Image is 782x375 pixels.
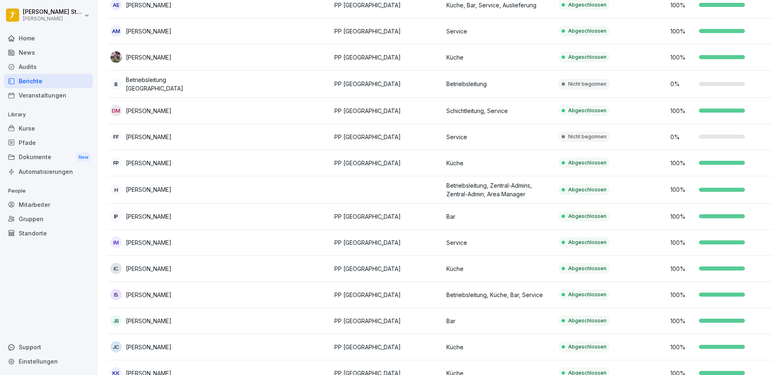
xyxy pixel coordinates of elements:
div: AM [110,25,122,37]
p: Abgeschlossen [568,317,606,324]
a: DokumenteNew [4,150,93,165]
a: Einstellungen [4,354,93,368]
p: 100 % [670,317,695,325]
p: People [4,184,93,197]
p: 100 % [670,1,695,9]
a: Standorte [4,226,93,240]
p: 100 % [670,291,695,299]
p: Service [446,238,552,247]
div: IS [110,289,122,300]
p: Service [446,27,552,36]
p: [PERSON_NAME] [126,159,171,167]
p: Abgeschlossen [568,27,606,35]
p: PP [GEOGRAPHIC_DATA] [334,1,440,9]
p: Betriebsleitung, Küche, Bar, Service [446,291,552,299]
p: PP [GEOGRAPHIC_DATA] [334,133,440,141]
p: Abgeschlossen [568,1,606,9]
p: Abgeschlossen [568,265,606,272]
a: Audits [4,60,93,74]
div: JC [110,341,122,353]
div: B [110,78,122,90]
div: Veranstaltungen [4,88,93,102]
a: Home [4,31,93,45]
div: IM [110,237,122,248]
p: Abgeschlossen [568,159,606,166]
p: Küche, Bar, Service, Auslieferung [446,1,552,9]
p: Küche [446,343,552,351]
p: 100 % [670,107,695,115]
a: Berichte [4,74,93,88]
p: [PERSON_NAME] [126,264,171,273]
p: [PERSON_NAME] [126,238,171,247]
p: 100 % [670,159,695,167]
a: News [4,45,93,60]
p: [PERSON_NAME] [126,53,171,62]
p: [PERSON_NAME] [126,185,171,194]
p: 100 % [670,185,695,194]
p: Bar [446,212,552,221]
img: wr8oxp1g4gkzyisjm8z9sexa.png [110,51,122,63]
div: FP [110,157,122,169]
p: [PERSON_NAME] [126,212,171,221]
div: H [110,184,122,195]
p: [PERSON_NAME] [126,27,171,36]
p: Abgeschlossen [568,239,606,246]
a: Gruppen [4,212,93,226]
p: [PERSON_NAME] [126,317,171,325]
p: PP [GEOGRAPHIC_DATA] [334,212,440,221]
div: JB [110,315,122,326]
a: Pfade [4,135,93,150]
p: 100 % [670,27,695,36]
p: 100 % [670,238,695,247]
p: PP [GEOGRAPHIC_DATA] [334,80,440,88]
p: PP [GEOGRAPHIC_DATA] [334,107,440,115]
p: PP [GEOGRAPHIC_DATA] [334,27,440,36]
p: Library [4,108,93,121]
p: 0 % [670,133,695,141]
div: IC [110,263,122,274]
p: Abgeschlossen [568,213,606,220]
p: Bar [446,317,552,325]
p: Küche [446,53,552,62]
p: Nicht begonnen [568,133,606,140]
p: Betriebsleitung [GEOGRAPHIC_DATA] [126,75,216,93]
p: 0 % [670,80,695,88]
p: Abgeschlossen [568,107,606,114]
p: Service [446,133,552,141]
p: [PERSON_NAME] [23,16,82,22]
p: PP [GEOGRAPHIC_DATA] [334,291,440,299]
div: DM [110,105,122,116]
p: [PERSON_NAME] [126,343,171,351]
p: 100 % [670,343,695,351]
p: [PERSON_NAME] [126,133,171,141]
p: [PERSON_NAME] [126,107,171,115]
p: PP [GEOGRAPHIC_DATA] [334,238,440,247]
a: Mitarbeiter [4,197,93,212]
div: IP [110,211,122,222]
p: Schichtleitung, Service [446,107,552,115]
p: Abgeschlossen [568,53,606,61]
p: Nicht begonnen [568,80,606,88]
p: Abgeschlossen [568,186,606,193]
p: Abgeschlossen [568,291,606,298]
div: Automatisierungen [4,164,93,179]
p: Betriebsleitung [446,80,552,88]
p: PP [GEOGRAPHIC_DATA] [334,343,440,351]
div: Dokumente [4,150,93,165]
a: Kurse [4,121,93,135]
div: New [77,153,90,162]
p: PP [GEOGRAPHIC_DATA] [334,53,440,62]
p: 100 % [670,212,695,221]
p: 100 % [670,264,695,273]
p: Küche [446,264,552,273]
div: FF [110,131,122,142]
p: PP [GEOGRAPHIC_DATA] [334,264,440,273]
